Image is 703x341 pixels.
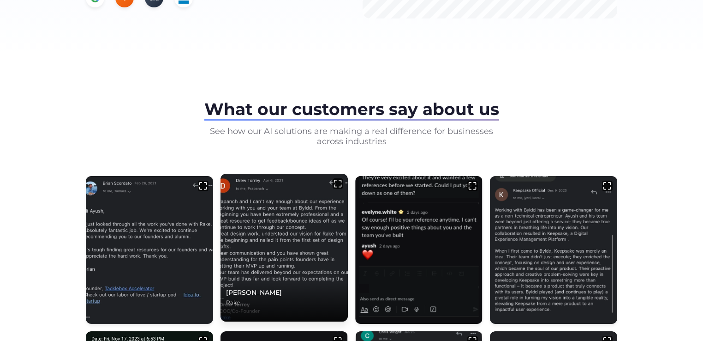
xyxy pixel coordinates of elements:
[204,99,499,119] span: What our customers say about us
[226,287,342,298] p: [PERSON_NAME]
[217,170,351,325] img: Drew Torrey's review
[333,178,343,189] img: expand
[86,176,213,324] img: Brian Scordato's review
[198,181,209,191] img: expand
[490,176,617,324] img: Jason Walker's review
[204,126,499,146] p: See how our AI solutions are making a real difference for businesses across industries
[602,181,613,191] img: expand
[226,298,342,308] p: Rake
[467,181,478,191] img: expand
[355,176,483,324] img: Evelyne White's review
